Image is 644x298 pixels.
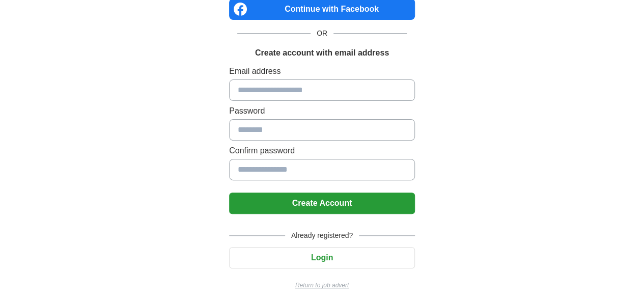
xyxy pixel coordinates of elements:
label: Email address [229,65,415,77]
span: OR [311,28,333,39]
a: Return to job advert [229,281,415,290]
button: Create Account [229,193,415,214]
h1: Create account with email address [255,47,389,59]
label: Confirm password [229,145,415,157]
a: Login [229,253,415,262]
label: Password [229,105,415,117]
button: Login [229,247,415,268]
span: Already registered? [285,230,359,241]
